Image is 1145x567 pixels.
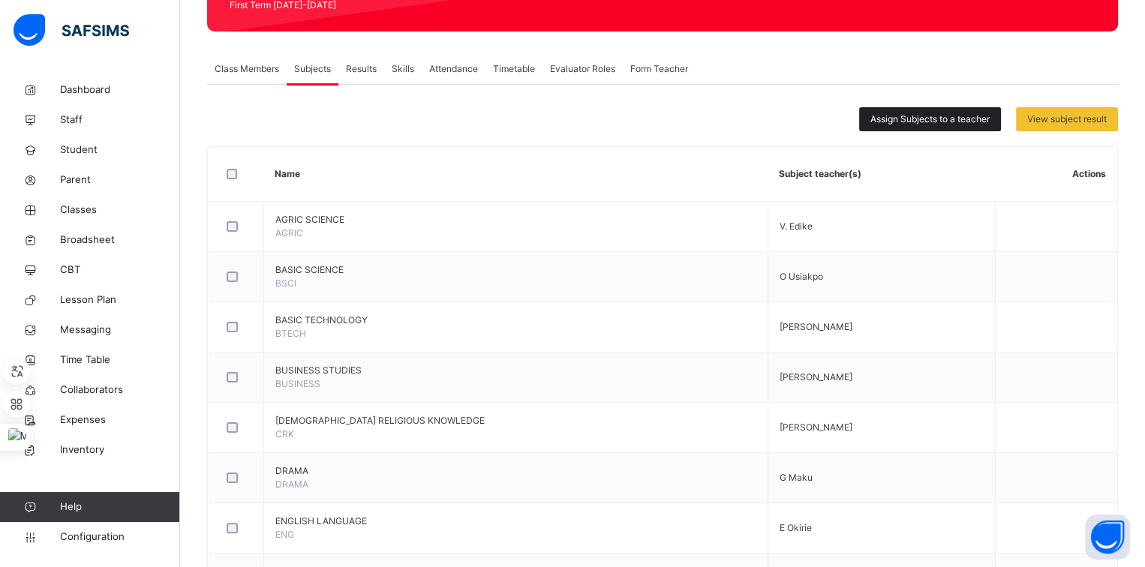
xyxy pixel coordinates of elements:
span: [PERSON_NAME] [780,421,852,433]
span: Expenses [60,412,180,427]
span: AGRIC [275,227,303,238]
span: Subjects [294,62,331,76]
img: safsims [14,14,129,46]
th: Actions [995,147,1117,202]
span: Attendance [429,62,478,76]
span: Results [346,62,377,76]
span: BUSINESS STUDIES [275,364,756,377]
span: View subject result [1027,112,1107,126]
span: DRAMA [275,478,308,490]
button: Open asap [1085,514,1130,559]
span: Staff [60,112,180,127]
span: Configuration [60,529,179,544]
span: Help [60,499,179,514]
span: BASIC TECHNOLOGY [275,313,756,327]
span: V. Edike [780,220,813,232]
th: Name [263,147,768,202]
span: BASIC SCIENCE [275,263,756,277]
span: [DEMOGRAPHIC_DATA] RELIGIOUS KNOWLEDGE [275,414,756,427]
span: ENG [275,529,294,540]
span: Classes [60,202,180,217]
span: E Okirie [780,522,812,533]
span: Dashboard [60,82,180,97]
span: BUSINESS [275,378,320,389]
span: DRAMA [275,464,756,478]
span: Form Teacher [630,62,688,76]
span: Messaging [60,322,180,337]
span: Student [60,142,180,157]
span: Skills [392,62,414,76]
span: ENGLISH LANGUAGE [275,514,756,528]
span: O Usiakpo [780,271,823,282]
span: Class Members [215,62,279,76]
span: Lesson Plan [60,292,180,307]
span: Parent [60,172,180,187]
span: Evaluator Roles [550,62,615,76]
th: Subject teacher(s) [768,147,995,202]
span: Collaborators [60,382,180,397]
span: CBT [60,262,180,277]
span: CRK [275,428,294,439]
span: Time Table [60,352,180,367]
span: [PERSON_NAME] [780,321,852,332]
span: AGRIC SCIENCE [275,213,756,226]
span: G Maku [780,472,813,483]
span: Assign Subjects to a teacher [870,112,990,126]
span: [PERSON_NAME] [780,371,852,382]
span: Inventory [60,442,180,457]
span: Broadsheet [60,232,180,247]
span: BSCI [275,277,296,289]
span: Timetable [493,62,535,76]
span: BTECH [275,328,306,339]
